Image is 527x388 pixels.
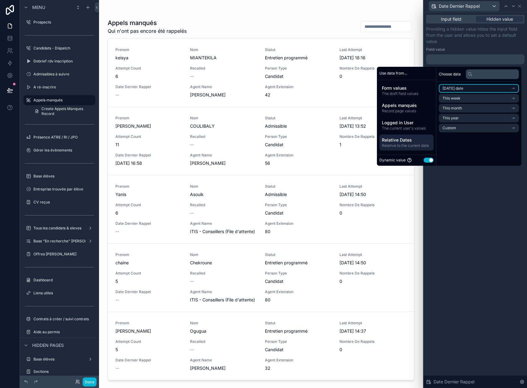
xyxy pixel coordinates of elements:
[24,236,95,246] a: Base "En recherche" [PERSON_NAME]
[24,288,95,298] a: Liens utiles
[24,43,95,53] a: Candidats - Dispatch
[24,367,95,377] a: Sections
[24,184,95,194] a: Entreprise trouvée par élève
[33,72,94,77] label: Admissibles à suivre
[33,85,94,90] label: A ré-inscrire
[33,174,94,179] label: Base élèves
[24,145,95,155] a: Gérer les évènements
[486,16,513,22] span: Hidden value
[33,187,94,192] label: Entreprise trouvée par élève
[434,379,474,385] span: Date Dernier Rappel
[33,278,94,283] label: Dashboard
[24,327,95,337] a: Aide au permis
[33,357,85,362] label: Base élèves
[33,98,92,103] label: Appels manqués
[33,46,94,51] label: Candidats - Dispatch
[439,3,480,9] span: Date Dernier Rappel
[24,275,95,285] a: Dashboard
[441,16,461,22] span: Input field
[33,291,94,296] label: Liens utiles
[382,85,431,91] span: Form values
[382,109,431,113] span: Record page values
[24,314,95,324] a: Contrats à créer / suivi contrats
[382,143,431,148] span: Relative to the current date
[83,377,97,386] button: Done
[33,59,94,64] label: Debrief rdv inscription
[33,226,85,231] label: Tous les candidats & eleves
[379,71,407,76] span: Use data from...
[24,82,95,92] a: A ré-inscrire
[33,330,94,335] label: Aide au permis
[32,4,45,11] span: Menu
[426,26,525,45] p: Providing a hidden value hides the input field from the user and allows you to set a default value
[377,80,436,155] div: scrollable content
[33,200,94,205] label: CV reçus
[33,369,94,374] label: Sections
[439,72,461,77] span: Choose data
[382,137,431,143] span: Relative Dates
[24,17,95,27] a: Prospects
[33,135,94,140] label: Présence ATRE / RI / JPO
[24,95,95,105] a: Appels manqués
[33,20,94,25] label: Prospects
[33,317,94,322] label: Contrats à créer / suivi contrats
[24,171,95,181] a: Base élèves
[32,342,64,348] span: Hidden pages
[382,154,431,160] span: Utility values
[379,158,406,163] span: Dynamic value
[41,106,92,116] span: Create Appels Manques Record
[33,239,102,244] label: Base "En recherche" [PERSON_NAME]
[24,69,95,79] a: Admissibles à suivre
[24,132,95,142] a: Présence ATRE / RI / JPO
[382,126,431,131] span: The current user's values
[24,249,95,259] a: Offres [PERSON_NAME]
[31,106,95,116] a: Create Appels Manques Record
[33,148,94,153] label: Gérer les évènements
[24,56,95,66] a: Debrief rdv inscription
[429,1,500,11] button: Date Dernier Rappel
[382,91,431,96] span: The draft field values
[24,223,95,233] a: Tous les candidats & eleves
[382,120,431,126] span: Logged in User
[382,102,431,109] span: Appels manqués
[426,47,445,52] label: Field value
[33,252,94,257] label: Offres [PERSON_NAME]
[24,354,95,364] a: Base élèves
[24,197,95,207] a: CV reçus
